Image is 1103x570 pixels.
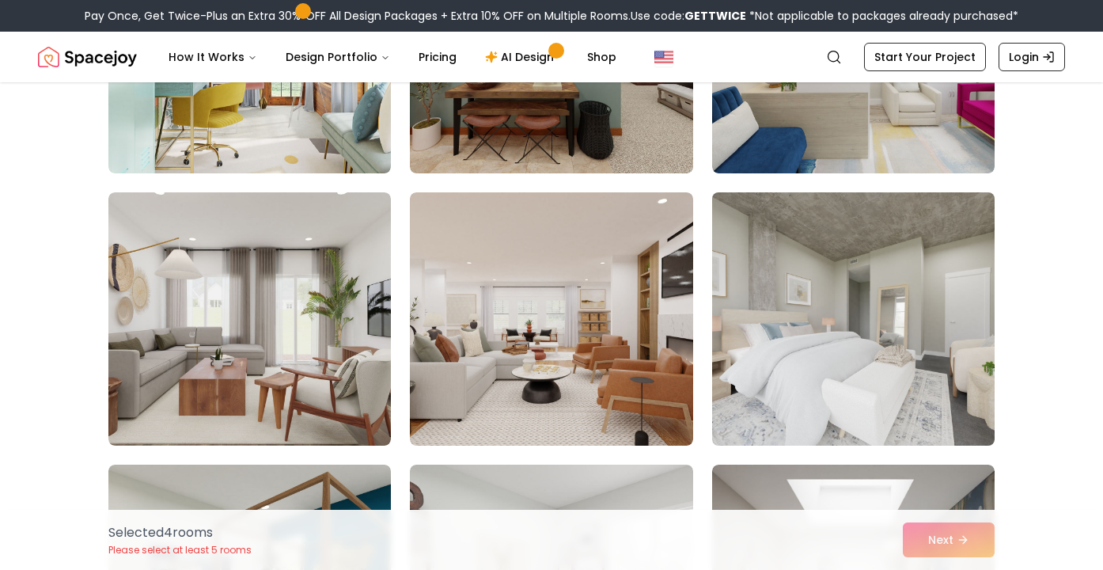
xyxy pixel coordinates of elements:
[108,544,252,557] p: Please select at least 5 rooms
[684,8,746,24] b: GETTWICE
[406,41,469,73] a: Pricing
[631,8,746,24] span: Use code:
[85,8,1018,24] div: Pay Once, Get Twice-Plus an Extra 30% OFF All Design Packages + Extra 10% OFF on Multiple Rooms.
[38,41,137,73] a: Spacejoy
[38,32,1065,82] nav: Global
[654,47,673,66] img: United States
[864,43,986,71] a: Start Your Project
[705,186,1002,452] img: Room room-36
[108,192,391,446] img: Room room-34
[999,43,1065,71] a: Login
[108,523,252,542] p: Selected 4 room s
[746,8,1018,24] span: *Not applicable to packages already purchased*
[574,41,629,73] a: Shop
[156,41,629,73] nav: Main
[38,41,137,73] img: Spacejoy Logo
[156,41,270,73] button: How It Works
[273,41,403,73] button: Design Portfolio
[472,41,571,73] a: AI Design
[410,192,692,446] img: Room room-35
